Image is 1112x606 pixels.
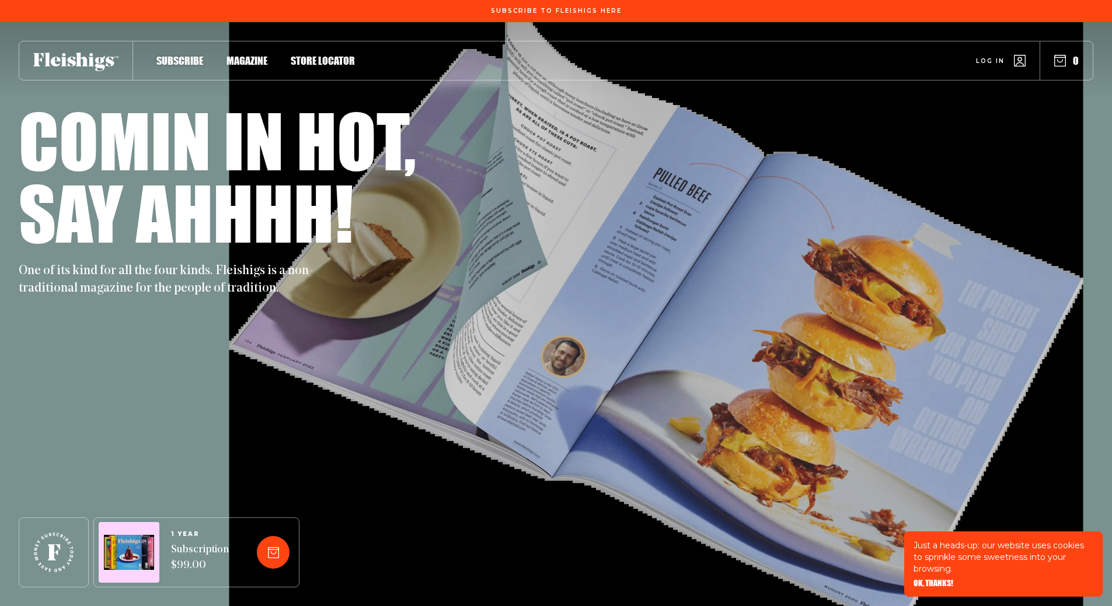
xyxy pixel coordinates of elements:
[491,8,622,15] span: Subscribe To Fleishigs Here
[976,57,1005,65] span: Log in
[226,52,267,68] a: Magazine
[291,52,355,68] a: Store locator
[156,54,203,67] span: Subscribe
[226,54,267,67] span: Magazine
[19,176,353,248] h1: Say ahhhh!
[19,104,416,176] h1: Comin in hot,
[104,535,154,570] img: Magazines image
[171,542,229,574] span: Subscription $99.00
[914,540,1093,575] p: Just a heads-up: our website uses cookies to sprinkle some sweetness into your browsing.
[171,531,229,538] span: 1 YEAR
[171,531,229,574] a: 1 YEARSubscription $99.00
[156,52,203,68] a: Subscribe
[1054,54,1079,67] button: 0
[291,54,355,67] span: Store locator
[19,262,322,297] p: One of its kind for all the four kinds. Fleishigs is a non-traditional magazine for the people of...
[976,55,1026,66] a: Log in
[489,8,624,13] a: Subscribe To Fleishigs Here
